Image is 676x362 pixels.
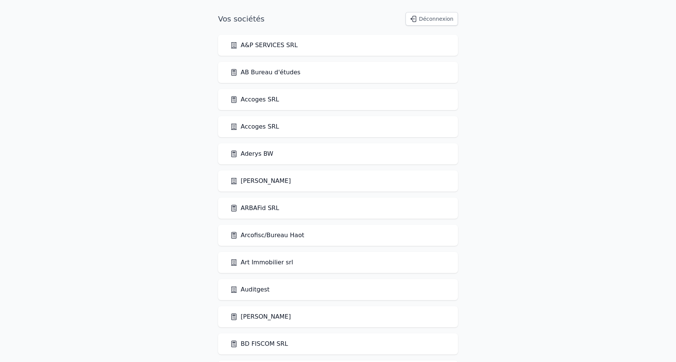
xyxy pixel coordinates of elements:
a: BD FISCOM SRL [230,339,288,348]
a: A&P SERVICES SRL [230,41,298,50]
a: Art Immobilier srl [230,258,293,267]
a: [PERSON_NAME] [230,312,291,321]
a: Aderys BW [230,149,273,158]
button: Déconnexion [406,12,458,26]
a: ARBAFid SRL [230,204,279,213]
a: [PERSON_NAME] [230,176,291,186]
a: Auditgest [230,285,270,294]
h1: Vos sociétés [218,14,264,24]
a: Accoges SRL [230,95,279,104]
a: Accoges SRL [230,122,279,131]
a: Arcofisc/Bureau Haot [230,231,304,240]
a: AB Bureau d'études [230,68,300,77]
